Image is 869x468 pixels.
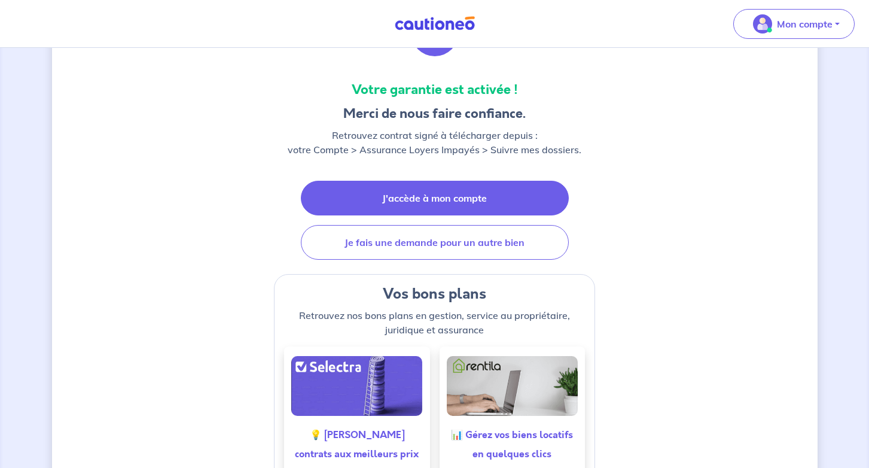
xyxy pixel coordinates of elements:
a: J'accède à mon compte [301,181,569,215]
strong: Votre garantie est activée ! [352,80,518,99]
p: Mon compte [777,17,833,31]
button: illu_account_valid_menu.svgMon compte [733,9,855,39]
img: illu_account_valid_menu.svg [753,14,772,34]
p: Retrouvez contrat signé à télécharger depuis : votre Compte > Assurance Loyers Impayés > Suivre m... [288,128,581,157]
h5: 📊 Gérez vos biens locatifs en quelques clics [449,426,576,464]
h5: 💡 [PERSON_NAME] contrats aux meilleurs prix [294,426,420,464]
img: good-deals-selectra.alt [291,356,422,416]
img: Cautioneo [390,16,480,31]
p: Retrouvez nos bons plans en gestion, service au propriétaire, juridique et assurance [284,308,586,337]
h3: Merci de nous faire confiance. [288,104,581,123]
img: good-deals-rentila.alt [447,356,578,416]
a: Je fais une demande pour un autre bien [301,225,569,260]
h4: Vos bons plans [284,284,586,303]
